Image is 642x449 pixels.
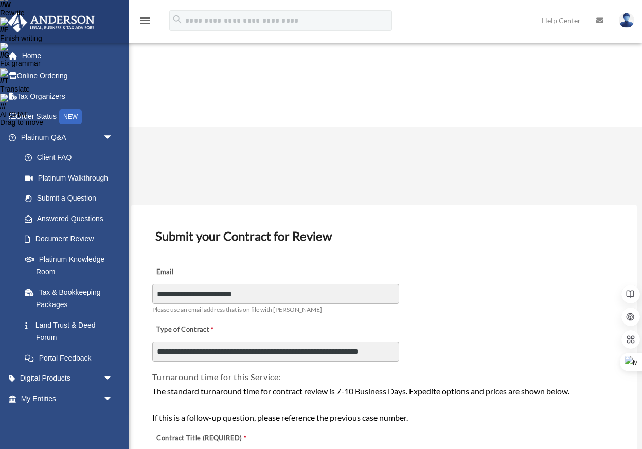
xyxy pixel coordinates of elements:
span: Turnaround time for this Service: [152,372,281,382]
a: Tax & Bookkeeping Packages [14,282,129,315]
div: The standard turnaround time for contract review is 7-10 Business Days. Expedite options and pric... [152,385,615,424]
img: tab_keywords_by_traffic_grey.svg [102,60,111,68]
img: tab_domain_overview_orange.svg [28,60,36,68]
span: arrow_drop_down [103,409,123,430]
div: Domain Overview [39,61,92,67]
a: Submit a Question [14,188,129,209]
label: Contract Title (REQUIRED) [152,431,255,445]
div: v 4.0.25 [29,16,50,25]
a: My Entitiesarrow_drop_down [7,388,129,409]
a: Document Review [14,229,123,249]
label: Email [152,265,255,279]
a: Land Trust & Deed Forum [14,315,129,348]
h3: Submit your Contract for Review [151,225,616,247]
img: logo_orange.svg [16,16,25,25]
div: Domain: [DOMAIN_NAME] [27,27,113,35]
a: Platinum Knowledge Room [14,249,129,282]
div: Keywords by Traffic [114,61,173,67]
a: Digital Productsarrow_drop_down [7,368,129,389]
a: Platinum Walkthrough [14,168,129,188]
a: My [PERSON_NAME] Teamarrow_drop_down [7,409,129,429]
span: arrow_drop_down [103,388,123,409]
img: website_grey.svg [16,27,25,35]
a: Client FAQ [14,148,129,168]
span: Please use an email address that is on file with [PERSON_NAME] [152,306,322,313]
label: Type of Contract [152,322,255,337]
a: Answered Questions [14,208,129,229]
a: Portal Feedback [14,348,129,368]
a: Platinum Q&Aarrow_drop_down [7,127,129,148]
span: arrow_drop_down [103,368,123,389]
span: arrow_drop_down [103,127,123,148]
